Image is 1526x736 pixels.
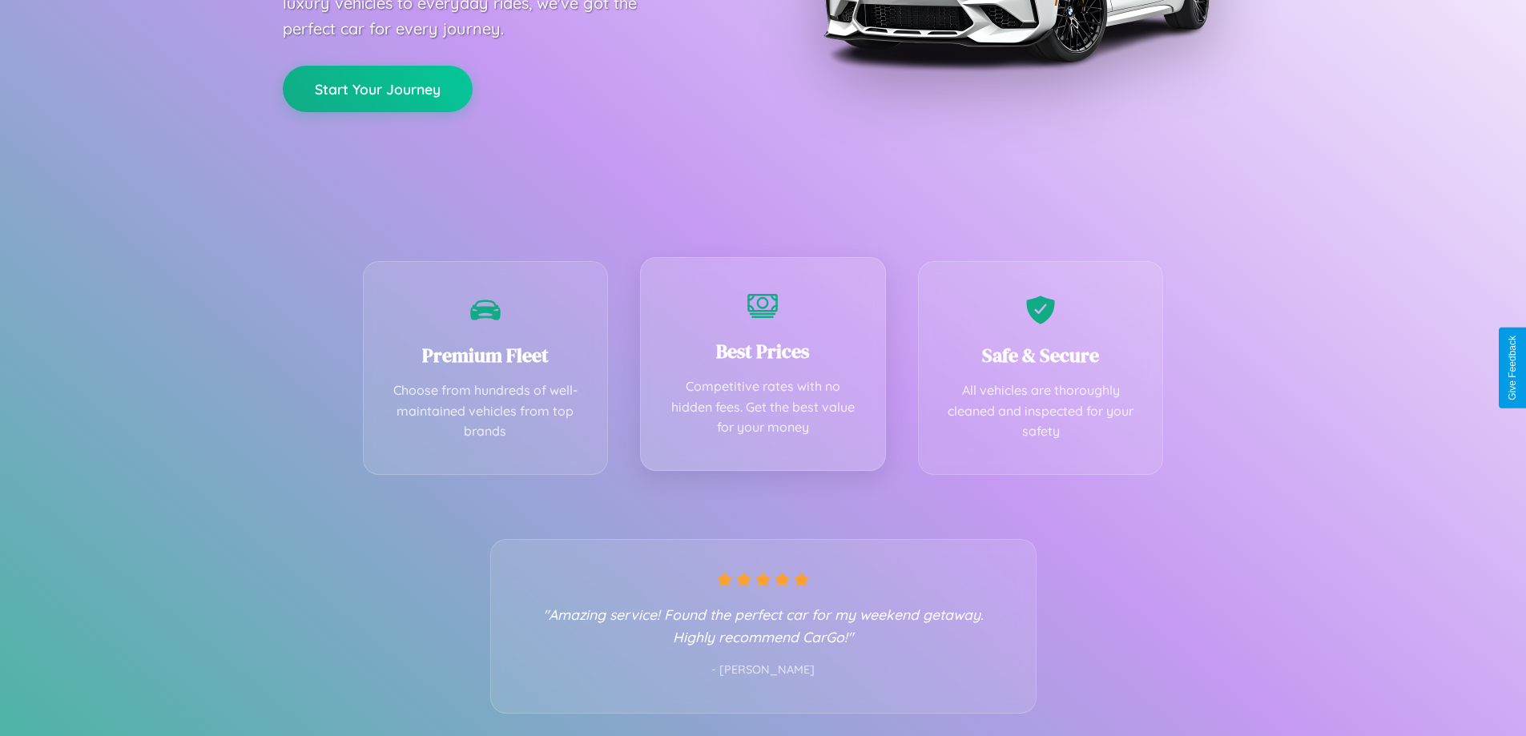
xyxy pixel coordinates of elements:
p: All vehicles are thoroughly cleaned and inspected for your safety [943,380,1139,442]
p: "Amazing service! Found the perfect car for my weekend getaway. Highly recommend CarGo!" [523,603,1004,648]
h3: Best Prices [665,338,861,364]
h3: Premium Fleet [388,342,584,368]
button: Start Your Journey [283,66,473,112]
p: - [PERSON_NAME] [523,660,1004,681]
p: Choose from hundreds of well-maintained vehicles from top brands [388,380,584,442]
p: Competitive rates with no hidden fees. Get the best value for your money [665,376,861,438]
h3: Safe & Secure [943,342,1139,368]
div: Give Feedback [1507,336,1518,400]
